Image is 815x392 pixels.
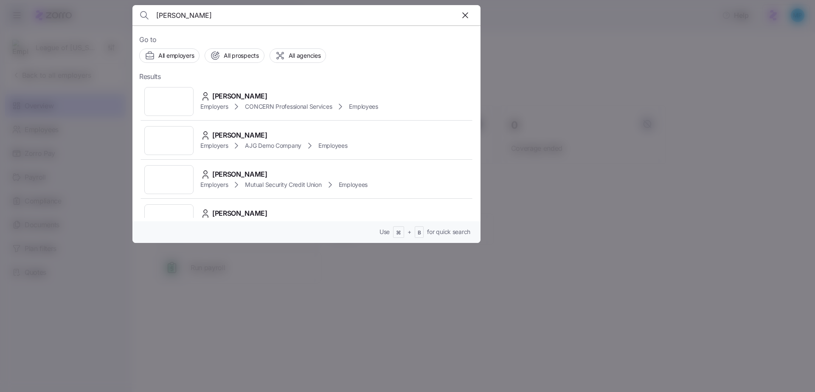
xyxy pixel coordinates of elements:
span: Employees [349,102,378,111]
span: + [407,228,411,236]
button: All prospects [205,48,264,63]
span: All agencies [289,51,321,60]
span: Employers [200,141,228,150]
span: [PERSON_NAME] [212,91,267,102]
button: All employers [139,48,200,63]
span: Mutual Security Credit Union [245,180,321,189]
span: All prospects [224,51,259,60]
span: ⌘ [396,229,401,237]
span: B [418,229,421,237]
span: All employers [158,51,194,60]
span: CONCERN Professional Services [245,102,332,111]
span: for quick search [427,228,470,236]
span: Use [379,228,390,236]
span: Employees [339,180,368,189]
span: Employees [318,141,347,150]
span: Employers [200,102,228,111]
span: [PERSON_NAME] [212,208,267,219]
span: [PERSON_NAME] [212,169,267,180]
span: Results [139,71,161,82]
span: [PERSON_NAME] [212,130,267,141]
span: AJG Demo Company [245,141,301,150]
button: All agencies [270,48,326,63]
span: Employers [200,180,228,189]
span: Go to [139,34,474,45]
